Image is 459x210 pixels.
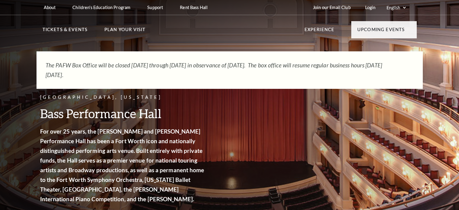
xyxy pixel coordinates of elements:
p: Children's Education Program [72,5,130,10]
p: Tickets & Events [43,26,88,37]
p: Upcoming Events [357,26,405,37]
strong: For over 25 years, the [PERSON_NAME] and [PERSON_NAME] Performance Hall has been a Fort Worth ico... [40,128,204,202]
select: Select: [385,5,407,11]
p: Rent Bass Hall [180,5,208,10]
p: Experience [304,26,335,37]
p: Support [147,5,163,10]
p: [GEOGRAPHIC_DATA], [US_STATE] [40,94,206,101]
p: Plan Your Visit [104,26,146,37]
h3: Bass Performance Hall [40,106,206,121]
em: The PAFW Box Office will be closed [DATE] through [DATE] in observance of [DATE]. The box office ... [46,62,382,78]
p: About [44,5,56,10]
